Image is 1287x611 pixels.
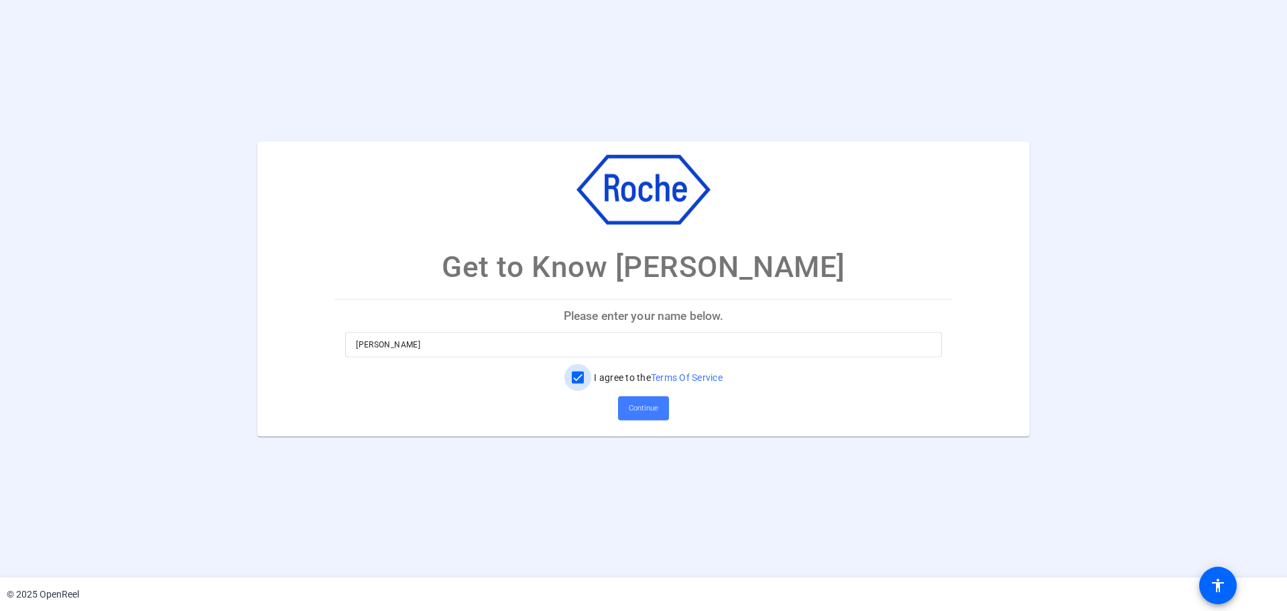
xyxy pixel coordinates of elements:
mat-icon: accessibility [1210,577,1226,594]
button: Continue [618,396,669,421]
p: Get to Know [PERSON_NAME] [442,244,845,288]
p: Please enter your name below. [334,299,953,331]
img: company-logo [576,154,711,224]
a: Terms Of Service [651,372,723,383]
div: © 2025 OpenReel [7,588,79,602]
input: Enter your name [356,337,931,353]
label: I agree to the [591,371,723,384]
span: Continue [629,398,658,419]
